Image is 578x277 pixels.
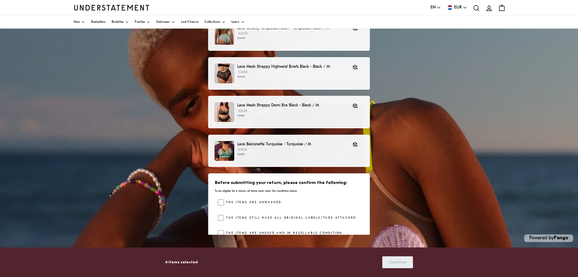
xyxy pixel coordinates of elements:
strike: €24.50 [237,75,245,78]
span: Swimwear [156,21,170,24]
label: The items are unwashed. [224,199,283,206]
span: Bralettes [112,21,124,24]
button: EUR [447,4,467,11]
a: Collections [204,16,225,29]
strike: €39.50 [237,114,245,117]
p: €22.05 [237,31,346,40]
span: EN [431,4,436,11]
span: Learn [232,21,240,24]
a: Pango [554,236,568,241]
a: Panties [135,16,150,29]
p: €35.55 [237,147,346,157]
span: New [74,21,80,24]
span: Last Chance [181,21,198,24]
img: BLLA-HIW-011-1.jpg [215,64,234,83]
a: New [74,16,85,29]
label: The items are unused and in resellable condition. [224,230,344,236]
img: 452.jpg [215,141,234,161]
p: €35.55 [237,109,346,118]
a: Bralettes [112,16,129,29]
p: Lace Balconette Turquoise - Turquoise / M [237,141,346,147]
p: Lace Mesh Strappy Highwaist Briefs Black - Black / M [237,64,346,70]
img: 18_7ab28206-f67b-4453-8558-6c2a90b626df.jpg [215,25,234,45]
span: Collections [204,21,220,24]
img: BLLA-BRA-025-1_37a19a70-3d25-4977-91c1-641fa5853900.jpg [215,102,234,122]
strike: €39.50 [237,153,245,156]
a: Last Chance [181,16,198,29]
span: Panties [135,21,145,24]
p: €22.05 [237,70,346,79]
a: Learn [232,16,245,29]
p: To be eligible for a return, all items must meet the conditions below. [215,189,363,193]
button: EN [431,4,441,11]
span: EUR [454,4,462,11]
p: Powered by [524,234,573,242]
p: Lace Mesh Strappy Demi Bra Black - Black / M [237,102,346,109]
label: The items still have all original labels/tags attached. [224,215,357,221]
a: Bestsellers [91,16,105,29]
span: Bestsellers [91,21,105,24]
strike: €24.50 [237,37,245,40]
a: Swimwear [156,16,175,29]
a: Understatement Homepage [74,5,150,10]
h3: Before submitting your return, please confirm the following: [215,180,363,186]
